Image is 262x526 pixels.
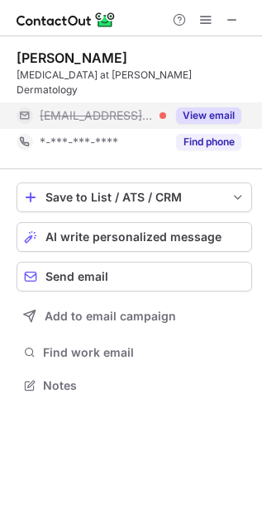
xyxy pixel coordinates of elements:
[17,301,252,331] button: Add to email campaign
[176,107,241,124] button: Reveal Button
[17,182,252,212] button: save-profile-one-click
[45,230,222,244] span: AI write personalized message
[17,262,252,291] button: Send email
[40,108,154,123] span: [EMAIL_ADDRESS][DOMAIN_NAME]
[43,378,245,393] span: Notes
[45,191,223,204] div: Save to List / ATS / CRM
[43,345,245,360] span: Find work email
[17,68,252,97] div: [MEDICAL_DATA] at [PERSON_NAME] Dermatology
[17,50,127,66] div: [PERSON_NAME]
[17,374,252,397] button: Notes
[176,134,241,150] button: Reveal Button
[17,341,252,364] button: Find work email
[17,10,116,30] img: ContactOut v5.3.10
[45,310,176,323] span: Add to email campaign
[45,270,108,283] span: Send email
[17,222,252,252] button: AI write personalized message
